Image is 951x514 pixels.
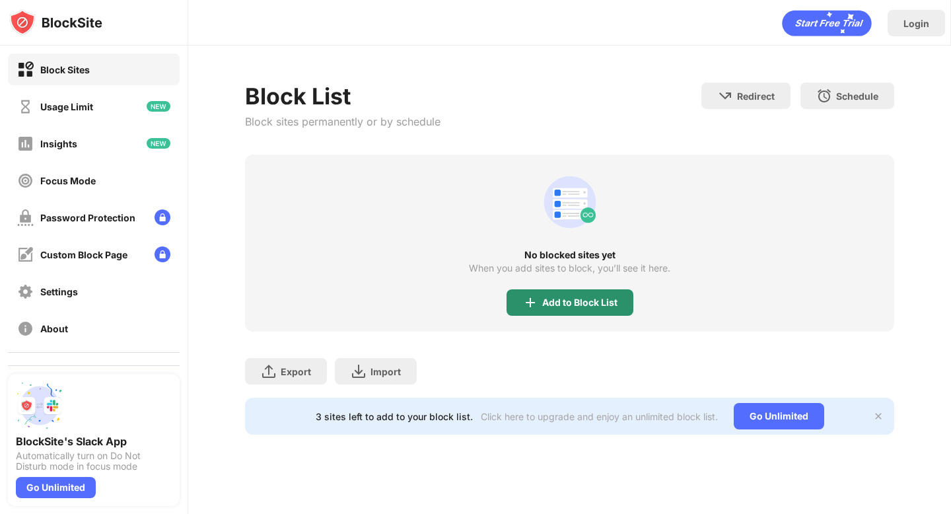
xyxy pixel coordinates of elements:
img: lock-menu.svg [155,209,170,225]
div: Custom Block Page [40,249,127,260]
div: Settings [40,286,78,297]
div: Insights [40,138,77,149]
div: No blocked sites yet [245,250,894,260]
div: Add to Block List [542,297,617,308]
img: customize-block-page-off.svg [17,246,34,263]
div: When you add sites to block, you’ll see it here. [469,263,670,274]
div: Password Protection [40,212,135,223]
img: block-on.svg [17,61,34,78]
img: new-icon.svg [147,138,170,149]
div: Usage Limit [40,101,93,112]
div: Schedule [836,91,878,102]
div: Go Unlimited [16,477,96,498]
div: Block sites permanently or by schedule [245,115,440,128]
img: lock-menu.svg [155,246,170,262]
div: Import [370,366,401,377]
img: logo-blocksite.svg [9,9,102,36]
img: focus-off.svg [17,172,34,189]
img: time-usage-off.svg [17,98,34,115]
img: insights-off.svg [17,135,34,152]
img: about-off.svg [17,320,34,337]
div: 3 sites left to add to your block list. [316,411,473,422]
div: Automatically turn on Do Not Disturb mode in focus mode [16,451,172,472]
img: new-icon.svg [147,101,170,112]
div: animation [538,170,602,234]
img: settings-off.svg [17,283,34,300]
div: BlockSite's Slack App [16,435,172,448]
div: Login [903,18,929,29]
div: Go Unlimited [734,403,824,429]
div: Block List [245,83,440,110]
div: Focus Mode [40,175,96,186]
img: password-protection-off.svg [17,209,34,226]
div: Export [281,366,311,377]
div: animation [782,10,872,36]
div: Block Sites [40,64,90,75]
div: About [40,323,68,334]
img: x-button.svg [873,411,884,422]
img: push-slack.svg [16,382,63,429]
div: Redirect [737,91,775,102]
div: Click here to upgrade and enjoy an unlimited block list. [481,411,718,422]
